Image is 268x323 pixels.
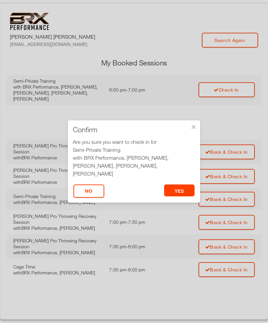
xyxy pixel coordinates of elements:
[73,126,97,133] span: Confirm
[190,124,197,130] div: ×
[73,184,104,198] button: No
[73,146,195,154] div: Semi-Private Training
[73,154,195,178] div: with BRX Performance, [PERSON_NAME], [PERSON_NAME], [PERSON_NAME], [PERSON_NAME]
[164,184,195,196] button: yes
[73,138,195,185] div: Are you sure you want to check in for at 6:00 pm?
